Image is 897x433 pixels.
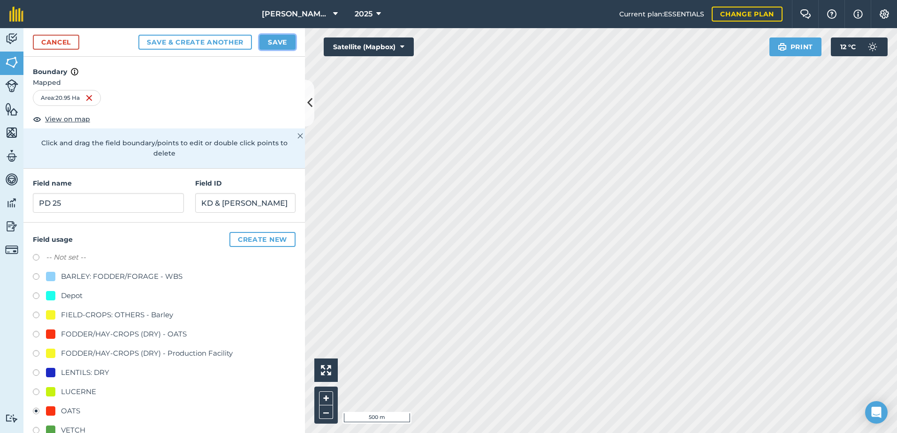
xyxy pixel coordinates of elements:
img: svg+xml;base64,PHN2ZyB4bWxucz0iaHR0cDovL3d3dy53My5vcmcvMjAwMC9zdmciIHdpZHRoPSIyMiIgaGVpZ2h0PSIzMC... [297,130,303,142]
img: svg+xml;base64,PD94bWwgdmVyc2lvbj0iMS4wIiBlbmNvZGluZz0idXRmLTgiPz4KPCEtLSBHZW5lcmF0b3I6IEFkb2JlIE... [5,243,18,256]
button: + [319,391,333,405]
img: svg+xml;base64,PHN2ZyB4bWxucz0iaHR0cDovL3d3dy53My5vcmcvMjAwMC9zdmciIHdpZHRoPSIxOSIgaGVpZ2h0PSIyNC... [778,41,787,52]
div: Area : 20.95 Ha [33,90,101,106]
span: Current plan : ESSENTIALS [619,9,704,19]
div: FODDER/HAY-CROPS (DRY) - Production Facility [61,348,233,359]
a: Cancel [33,35,79,50]
div: Depot [61,290,83,301]
img: svg+xml;base64,PHN2ZyB4bWxucz0iaHR0cDovL3d3dy53My5vcmcvMjAwMC9zdmciIHdpZHRoPSI1NiIgaGVpZ2h0PSI2MC... [5,102,18,116]
span: 2025 [355,8,372,20]
button: Create new [229,232,296,247]
img: svg+xml;base64,PD94bWwgdmVyc2lvbj0iMS4wIiBlbmNvZGluZz0idXRmLTgiPz4KPCEtLSBHZW5lcmF0b3I6IEFkb2JlIE... [5,32,18,46]
img: svg+xml;base64,PHN2ZyB4bWxucz0iaHR0cDovL3d3dy53My5vcmcvMjAwMC9zdmciIHdpZHRoPSIxOCIgaGVpZ2h0PSIyNC... [33,113,41,125]
button: Save [259,35,296,50]
p: Click and drag the field boundary/points to edit or double click points to delete [33,138,296,159]
h4: Field ID [195,178,296,188]
div: FIELD-CROPS: OTHERS - Barley [61,309,173,321]
button: Print [769,37,822,56]
button: 12 °C [831,37,888,56]
img: svg+xml;base64,PHN2ZyB4bWxucz0iaHR0cDovL3d3dy53My5vcmcvMjAwMC9zdmciIHdpZHRoPSIxNiIgaGVpZ2h0PSIyNC... [85,92,93,104]
img: fieldmargin Logo [9,7,23,22]
button: Satellite (Mapbox) [324,37,414,56]
div: FODDER/HAY-CROPS (DRY) - OATS [61,328,187,340]
button: Save & Create Another [138,35,252,50]
button: – [319,405,333,419]
img: svg+xml;base64,PHN2ZyB4bWxucz0iaHR0cDovL3d3dy53My5vcmcvMjAwMC9zdmciIHdpZHRoPSI1NiIgaGVpZ2h0PSI2MC... [5,55,18,69]
span: 12 ° C [840,37,856,56]
div: LENTILS: DRY [61,367,109,378]
img: svg+xml;base64,PD94bWwgdmVyc2lvbj0iMS4wIiBlbmNvZGluZz0idXRmLTgiPz4KPCEtLSBHZW5lcmF0b3I6IEFkb2JlIE... [5,172,18,187]
img: A cog icon [879,9,890,19]
button: View on map [33,113,90,125]
div: BARLEY: FODDER/FORAGE - WBS [61,271,182,282]
img: svg+xml;base64,PHN2ZyB4bWxucz0iaHR0cDovL3d3dy53My5vcmcvMjAwMC9zdmciIHdpZHRoPSIxNyIgaGVpZ2h0PSIxNy... [71,66,78,77]
a: Change plan [712,7,783,22]
img: svg+xml;base64,PD94bWwgdmVyc2lvbj0iMS4wIiBlbmNvZGluZz0idXRmLTgiPz4KPCEtLSBHZW5lcmF0b3I6IEFkb2JlIE... [5,196,18,210]
img: svg+xml;base64,PD94bWwgdmVyc2lvbj0iMS4wIiBlbmNvZGluZz0idXRmLTgiPz4KPCEtLSBHZW5lcmF0b3I6IEFkb2JlIE... [5,149,18,163]
div: OATS [61,405,80,417]
h4: Field name [33,178,184,188]
span: Mapped [23,77,305,88]
img: A question mark icon [826,9,837,19]
img: svg+xml;base64,PD94bWwgdmVyc2lvbj0iMS4wIiBlbmNvZGluZz0idXRmLTgiPz4KPCEtLSBHZW5lcmF0b3I6IEFkb2JlIE... [5,219,18,233]
img: svg+xml;base64,PD94bWwgdmVyc2lvbj0iMS4wIiBlbmNvZGluZz0idXRmLTgiPz4KPCEtLSBHZW5lcmF0b3I6IEFkb2JlIE... [5,79,18,92]
img: Four arrows, one pointing top left, one top right, one bottom right and the last bottom left [321,365,331,375]
img: svg+xml;base64,PD94bWwgdmVyc2lvbj0iMS4wIiBlbmNvZGluZz0idXRmLTgiPz4KPCEtLSBHZW5lcmF0b3I6IEFkb2JlIE... [5,414,18,423]
img: Two speech bubbles overlapping with the left bubble in the forefront [800,9,811,19]
h4: Boundary [23,57,305,77]
div: LUCERNE [61,386,96,397]
span: [PERSON_NAME] ASAHI PADDOCKS [262,8,329,20]
h4: Field usage [33,232,296,247]
img: svg+xml;base64,PHN2ZyB4bWxucz0iaHR0cDovL3d3dy53My5vcmcvMjAwMC9zdmciIHdpZHRoPSI1NiIgaGVpZ2h0PSI2MC... [5,126,18,140]
img: svg+xml;base64,PD94bWwgdmVyc2lvbj0iMS4wIiBlbmNvZGluZz0idXRmLTgiPz4KPCEtLSBHZW5lcmF0b3I6IEFkb2JlIE... [863,37,882,56]
label: -- Not set -- [46,252,86,263]
img: svg+xml;base64,PHN2ZyB4bWxucz0iaHR0cDovL3d3dy53My5vcmcvMjAwMC9zdmciIHdpZHRoPSIxNyIgaGVpZ2h0PSIxNy... [853,8,863,20]
span: View on map [45,114,90,124]
div: Open Intercom Messenger [865,401,888,424]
